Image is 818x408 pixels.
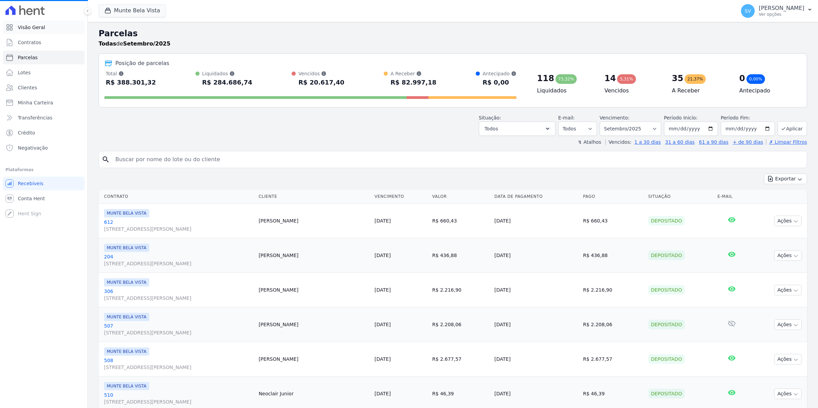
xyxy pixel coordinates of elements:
td: [PERSON_NAME] [256,307,372,342]
span: MUNTE BELA VISTA [104,313,149,321]
td: [DATE] [492,238,580,273]
a: 612[STREET_ADDRESS][PERSON_NAME] [104,219,253,232]
a: ✗ Limpar Filtros [766,139,807,145]
div: 5,31% [617,74,636,84]
button: Ações [774,354,802,365]
div: R$ 388.301,32 [106,77,156,88]
button: Aplicar [778,121,807,136]
div: Depositado [648,320,685,329]
a: [DATE] [374,253,391,258]
span: [STREET_ADDRESS][PERSON_NAME] [104,226,253,232]
div: Depositado [648,285,685,295]
td: [DATE] [492,204,580,238]
i: search [102,155,110,164]
label: Vencimento: [600,115,629,120]
a: + de 90 dias [733,139,763,145]
div: Antecipado [483,70,516,77]
a: [DATE] [374,391,391,396]
span: Parcelas [18,54,38,61]
td: R$ 436,88 [580,238,645,273]
a: 306[STREET_ADDRESS][PERSON_NAME] [104,288,253,302]
span: [STREET_ADDRESS][PERSON_NAME] [104,260,253,267]
button: Ações [774,285,802,295]
span: [STREET_ADDRESS][PERSON_NAME] [104,295,253,302]
th: Data de Pagamento [492,190,580,204]
td: [DATE] [492,342,580,377]
td: R$ 2.677,57 [430,342,492,377]
span: [STREET_ADDRESS][PERSON_NAME] [104,329,253,336]
div: Posição de parcelas [115,59,169,67]
td: R$ 660,43 [430,204,492,238]
div: A Receber [391,70,436,77]
th: Cliente [256,190,372,204]
button: Ações [774,388,802,399]
label: E-mail: [558,115,575,120]
td: [PERSON_NAME] [256,204,372,238]
div: Depositado [648,389,685,398]
span: Negativação [18,144,48,151]
td: [PERSON_NAME] [256,273,372,307]
span: MUNTE BELA VISTA [104,278,149,286]
span: Recebíveis [18,180,43,187]
td: R$ 2.677,57 [580,342,645,377]
th: E-mail [715,190,749,204]
span: [STREET_ADDRESS][PERSON_NAME] [104,364,253,371]
span: SV [745,9,751,13]
label: ↯ Atalhos [578,139,601,145]
th: Vencimento [372,190,430,204]
h4: A Receber [672,87,728,95]
label: Período Fim: [721,114,775,122]
a: 507[STREET_ADDRESS][PERSON_NAME] [104,322,253,336]
td: R$ 2.208,06 [430,307,492,342]
div: Depositado [648,216,685,226]
a: [DATE] [374,287,391,293]
a: Visão Geral [3,21,85,34]
div: 35 [672,73,683,84]
a: Minha Carteira [3,96,85,110]
a: Negativação [3,141,85,155]
strong: Todas [99,40,116,47]
h4: Antecipado [739,87,796,95]
button: Exportar [764,174,807,184]
label: Período Inicío: [664,115,698,120]
div: 14 [604,73,616,84]
td: [PERSON_NAME] [256,342,372,377]
span: [STREET_ADDRESS][PERSON_NAME] [104,398,253,405]
h2: Parcelas [99,27,807,40]
div: Total [106,70,156,77]
a: Clientes [3,81,85,94]
div: Depositado [648,251,685,260]
button: Munte Bela Vista [99,4,166,17]
a: Conta Hent [3,192,85,205]
a: 204[STREET_ADDRESS][PERSON_NAME] [104,253,253,267]
button: Todos [479,122,555,136]
span: Contratos [18,39,41,46]
div: Depositado [648,354,685,364]
a: 31 a 60 dias [665,139,694,145]
a: Lotes [3,66,85,79]
span: Transferências [18,114,52,121]
span: Conta Hent [18,195,45,202]
span: Visão Geral [18,24,45,31]
th: Situação [646,190,715,204]
a: [DATE] [374,322,391,327]
span: Todos [485,125,498,133]
td: [PERSON_NAME] [256,238,372,273]
div: Liquidados [202,70,253,77]
span: Clientes [18,84,37,91]
strong: Setembro/2025 [123,40,170,47]
a: [DATE] [374,218,391,224]
a: 1 a 30 dias [635,139,661,145]
button: Ações [774,319,802,330]
div: R$ 0,00 [483,77,516,88]
h4: Vencidos [604,87,661,95]
span: Lotes [18,69,31,76]
div: Plataformas [5,166,82,174]
span: MUNTE BELA VISTA [104,347,149,356]
a: 510[STREET_ADDRESS][PERSON_NAME] [104,392,253,405]
h4: Liquidados [537,87,593,95]
div: R$ 82.997,18 [391,77,436,88]
div: Vencidos [298,70,344,77]
a: [DATE] [374,356,391,362]
span: MUNTE BELA VISTA [104,244,149,252]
